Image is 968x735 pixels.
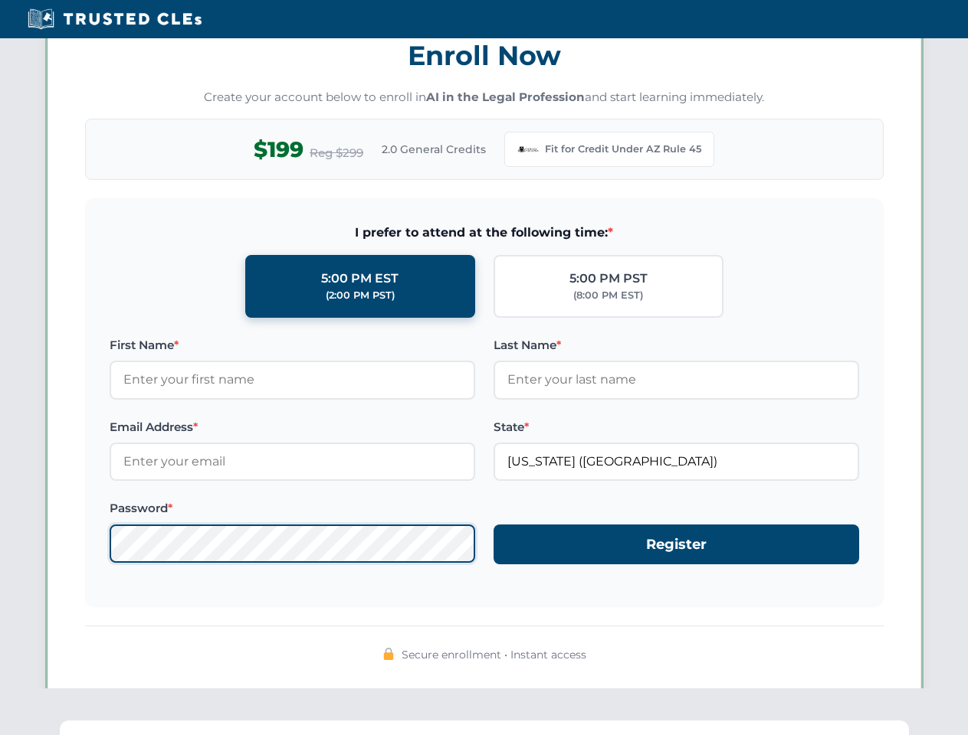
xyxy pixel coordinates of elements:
span: 2.0 General Credits [382,141,486,158]
div: 5:00 PM EST [321,269,399,289]
img: 🔒 [382,648,395,660]
span: Secure enrollment • Instant access [402,646,586,663]
span: I prefer to attend at the following time: [110,223,859,243]
span: Fit for Credit Under AZ Rule 45 [545,142,701,157]
label: First Name [110,336,475,354]
span: $199 [254,132,304,167]
button: Register [494,524,859,565]
label: Email Address [110,418,475,436]
input: Enter your first name [110,361,475,399]
input: Enter your email [110,443,475,481]
label: Last Name [494,336,859,354]
img: Trusted CLEs [23,8,206,31]
div: (8:00 PM EST) [573,288,643,303]
input: Enter your last name [494,361,859,399]
div: 5:00 PM PST [569,269,648,289]
span: Reg $299 [310,144,363,162]
input: Arizona (AZ) [494,443,859,481]
label: State [494,418,859,436]
label: Password [110,499,475,518]
h3: Enroll Now [85,31,884,80]
div: (2:00 PM PST) [326,288,395,303]
strong: AI in the Legal Profession [426,90,585,104]
img: Arizona Bar [517,139,539,160]
p: Create your account below to enroll in and start learning immediately. [85,89,884,106]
